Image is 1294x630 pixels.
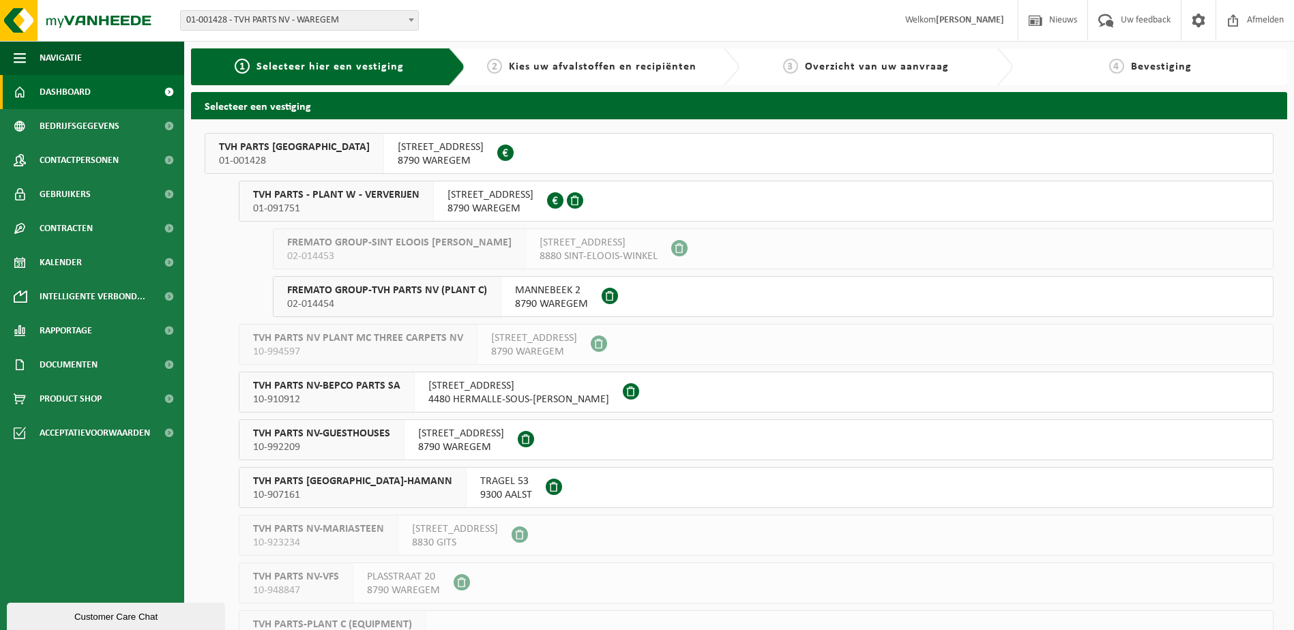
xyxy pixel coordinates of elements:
[447,188,533,202] span: [STREET_ADDRESS]
[239,419,1274,460] button: TVH PARTS NV-GUESTHOUSES 10-992209 [STREET_ADDRESS]8790 WAREGEM
[253,188,420,202] span: TVH PARTS - PLANT W - VERVERIJEN
[418,427,504,440] span: [STREET_ADDRESS]
[40,41,82,75] span: Navigatie
[253,379,400,393] span: TVH PARTS NV-BEPCO PARTS SA
[418,440,504,454] span: 8790 WAREGEM
[412,522,498,536] span: [STREET_ADDRESS]
[540,250,658,263] span: 8880 SINT-ELOOIS-WINKEL
[428,393,609,406] span: 4480 HERMALLE-SOUS-[PERSON_NAME]
[515,297,588,311] span: 8790 WAREGEM
[219,140,370,154] span: TVH PARTS [GEOGRAPHIC_DATA]
[253,536,384,550] span: 10-923234
[40,75,91,109] span: Dashboard
[936,15,1004,25] strong: [PERSON_NAME]
[491,345,577,359] span: 8790 WAREGEM
[287,236,512,250] span: FREMATO GROUP-SINT ELOOIS [PERSON_NAME]
[253,522,384,536] span: TVH PARTS NV-MARIASTEEN
[253,475,452,488] span: TVH PARTS [GEOGRAPHIC_DATA]-HAMANN
[509,61,696,72] span: Kies uw afvalstoffen en recipiënten
[253,331,463,345] span: TVH PARTS NV PLANT MC THREE CARPETS NV
[40,348,98,382] span: Documenten
[40,211,93,245] span: Contracten
[205,133,1274,174] button: TVH PARTS [GEOGRAPHIC_DATA] 01-001428 [STREET_ADDRESS]8790 WAREGEM
[491,331,577,345] span: [STREET_ADDRESS]
[181,11,418,30] span: 01-001428 - TVH PARTS NV - WAREGEM
[447,202,533,215] span: 8790 WAREGEM
[219,154,370,168] span: 01-001428
[480,488,532,502] span: 9300 AALST
[40,382,102,416] span: Product Shop
[253,584,339,597] span: 10-948847
[480,475,532,488] span: TRAGEL 53
[253,488,452,502] span: 10-907161
[40,416,150,450] span: Acceptatievoorwaarden
[398,154,484,168] span: 8790 WAREGEM
[253,427,390,440] span: TVH PARTS NV-GUESTHOUSES
[287,250,512,263] span: 02-014453
[253,440,390,454] span: 10-992209
[256,61,404,72] span: Selecteer hier een vestiging
[412,536,498,550] span: 8830 GITS
[40,314,92,348] span: Rapportage
[40,177,91,211] span: Gebruikers
[239,467,1274,508] button: TVH PARTS [GEOGRAPHIC_DATA]-HAMANN 10-907161 TRAGEL 539300 AALST
[239,181,1274,222] button: TVH PARTS - PLANT W - VERVERIJEN 01-091751 [STREET_ADDRESS]8790 WAREGEM
[398,140,484,154] span: [STREET_ADDRESS]
[235,59,250,74] span: 1
[273,276,1274,317] button: FREMATO GROUP-TVH PARTS NV (PLANT C) 02-014454 MANNEBEEK 28790 WAREGEM
[1109,59,1124,74] span: 4
[40,245,82,280] span: Kalender
[253,393,400,406] span: 10-910912
[40,143,119,177] span: Contactpersonen
[783,59,798,74] span: 3
[1131,61,1192,72] span: Bevestiging
[40,280,145,314] span: Intelligente verbond...
[239,372,1274,412] button: TVH PARTS NV-BEPCO PARTS SA 10-910912 [STREET_ADDRESS]4480 HERMALLE-SOUS-[PERSON_NAME]
[367,570,440,584] span: PLASSTRAAT 20
[287,297,487,311] span: 02-014454
[367,584,440,597] span: 8790 WAREGEM
[287,284,487,297] span: FREMATO GROUP-TVH PARTS NV (PLANT C)
[40,109,119,143] span: Bedrijfsgegevens
[487,59,502,74] span: 2
[253,570,339,584] span: TVH PARTS NV-VFS
[515,284,588,297] span: MANNEBEEK 2
[191,92,1287,119] h2: Selecteer een vestiging
[7,600,228,630] iframe: chat widget
[253,345,463,359] span: 10-994597
[180,10,419,31] span: 01-001428 - TVH PARTS NV - WAREGEM
[253,202,420,215] span: 01-091751
[428,379,609,393] span: [STREET_ADDRESS]
[805,61,949,72] span: Overzicht van uw aanvraag
[540,236,658,250] span: [STREET_ADDRESS]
